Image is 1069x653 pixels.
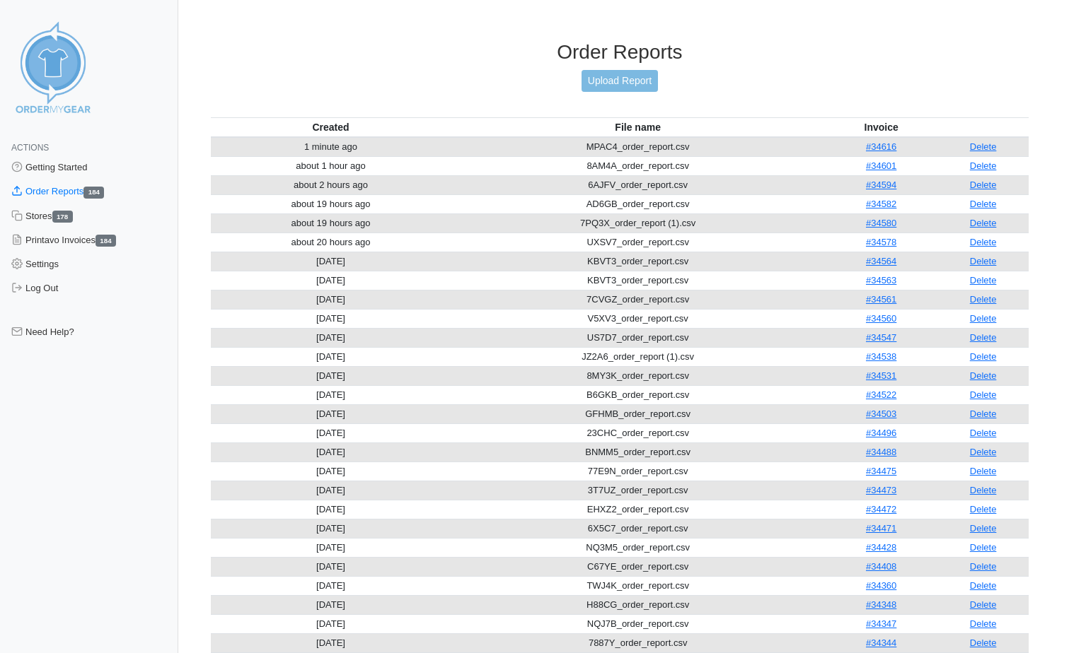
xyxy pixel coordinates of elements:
td: US7D7_order_report.csv [451,328,825,347]
a: #34408 [866,561,896,572]
td: [DATE] [211,461,451,481]
td: 6X5C7_order_report.csv [451,519,825,538]
td: 7CVGZ_order_report.csv [451,290,825,309]
td: JZ2A6_order_report (1).csv [451,347,825,366]
td: [DATE] [211,519,451,538]
td: 6AJFV_order_report.csv [451,175,825,194]
a: Upload Report [582,70,658,92]
a: Delete [970,160,997,171]
th: Created [211,117,451,137]
a: Delete [970,218,997,228]
td: [DATE] [211,328,451,347]
span: Actions [11,143,49,153]
td: NQJ7B_order_report.csv [451,614,825,633]
td: [DATE] [211,614,451,633]
th: Invoice [825,117,937,137]
td: TWJ4K_order_report.csv [451,576,825,595]
td: [DATE] [211,500,451,519]
a: #34428 [866,542,896,553]
td: NQ3M5_order_report.csv [451,538,825,557]
a: #34488 [866,447,896,457]
td: [DATE] [211,557,451,576]
a: #34538 [866,351,896,362]
td: 77E9N_order_report.csv [451,461,825,481]
a: #34471 [866,523,896,534]
td: [DATE] [211,252,451,271]
a: #34578 [866,237,896,247]
td: [DATE] [211,481,451,500]
td: [DATE] [211,442,451,461]
td: about 2 hours ago [211,175,451,194]
a: Delete [970,428,997,438]
td: EHXZ2_order_report.csv [451,500,825,519]
td: KBVT3_order_report.csv [451,252,825,271]
td: 7PQ3X_order_report (1).csv [451,213,825,233]
td: about 19 hours ago [211,213,451,233]
a: #34560 [866,313,896,324]
a: Delete [970,561,997,572]
a: Delete [970,332,997,343]
a: #34582 [866,199,896,209]
td: [DATE] [211,366,451,385]
td: [DATE] [211,347,451,366]
td: 8AM4A_order_report.csv [451,156,825,175]
a: #34344 [866,637,896,648]
td: MPAC4_order_report.csv [451,137,825,157]
a: Delete [970,199,997,209]
a: Delete [970,466,997,476]
a: Delete [970,275,997,286]
a: Delete [970,180,997,190]
td: 23CHC_order_report.csv [451,423,825,442]
span: 184 [96,235,116,247]
td: [DATE] [211,595,451,614]
td: 7887Y_order_report.csv [451,633,825,652]
td: 8MY3K_order_report.csv [451,366,825,385]
span: 178 [52,211,73,223]
td: BNMM5_order_report.csv [451,442,825,461]
a: Delete [970,523,997,534]
td: about 20 hours ago [211,233,451,252]
td: V5XV3_order_report.csv [451,309,825,328]
a: #34522 [866,389,896,400]
td: [DATE] [211,538,451,557]
a: #34616 [866,141,896,152]
a: #34360 [866,580,896,591]
h3: Order Reports [211,40,1029,64]
span: 184 [83,187,104,199]
td: [DATE] [211,633,451,652]
a: #34561 [866,294,896,305]
a: #34496 [866,428,896,438]
td: [DATE] [211,309,451,328]
td: 1 minute ago [211,137,451,157]
a: Delete [970,637,997,648]
a: #34563 [866,275,896,286]
a: #34531 [866,370,896,381]
a: Delete [970,237,997,247]
td: H88CG_order_report.csv [451,595,825,614]
a: Delete [970,370,997,381]
td: about 19 hours ago [211,194,451,213]
a: #34503 [866,408,896,419]
a: Delete [970,485,997,495]
a: #34580 [866,218,896,228]
td: [DATE] [211,271,451,290]
a: Delete [970,256,997,266]
a: Delete [970,294,997,305]
td: [DATE] [211,576,451,595]
a: #34547 [866,332,896,343]
td: C67YE_order_report.csv [451,557,825,576]
td: about 1 hour ago [211,156,451,175]
td: AD6GB_order_report.csv [451,194,825,213]
a: #34475 [866,466,896,476]
a: Delete [970,351,997,362]
td: GFHMB_order_report.csv [451,404,825,423]
a: Delete [970,313,997,324]
a: #34347 [866,618,896,629]
a: #34594 [866,180,896,190]
th: File name [451,117,825,137]
td: [DATE] [211,423,451,442]
td: B6GKB_order_report.csv [451,385,825,404]
a: Delete [970,542,997,553]
a: Delete [970,599,997,610]
a: Delete [970,141,997,152]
